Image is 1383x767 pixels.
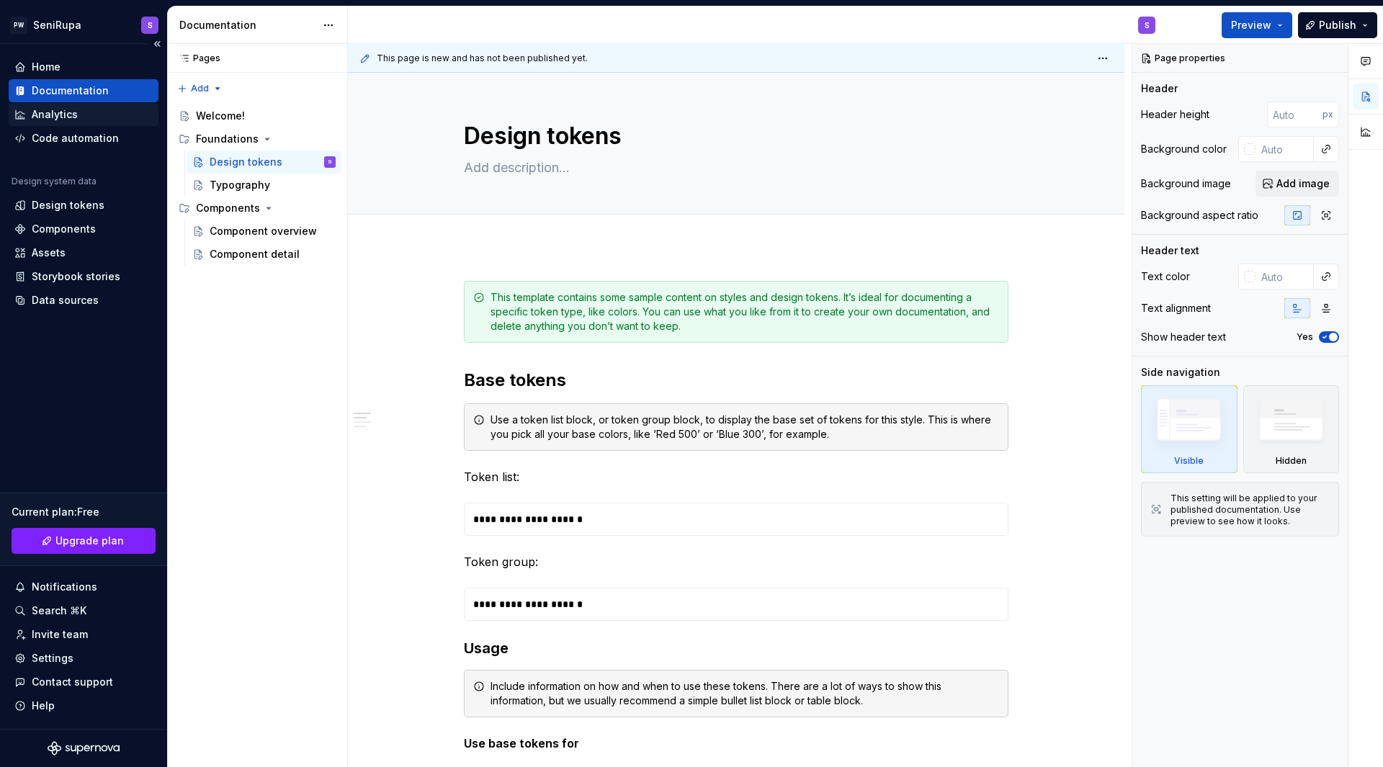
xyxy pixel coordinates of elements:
label: Yes [1297,331,1313,343]
button: Notifications [9,575,158,598]
a: Component overview [187,220,341,243]
div: Use a token list block, or token group block, to display the base set of tokens for this style. T... [491,413,999,441]
button: Add image [1256,171,1339,197]
div: Include information on how and when to use these tokens. There are a lot of ways to show this inf... [491,679,999,708]
textarea: Design tokens [461,119,1006,153]
input: Auto [1256,136,1314,162]
div: Foundations [173,127,341,151]
p: Token group: [464,553,1008,570]
div: Contact support [32,675,113,689]
div: This setting will be applied to your published documentation. Use preview to see how it looks. [1171,493,1330,527]
span: Upgrade plan [55,534,124,548]
button: PWSeniRupaS [3,9,164,40]
a: Upgrade plan [12,528,156,554]
a: Assets [9,241,158,264]
p: px [1322,109,1333,120]
a: Typography [187,174,341,197]
a: Welcome! [173,104,341,127]
a: Analytics [9,103,158,126]
div: Notifications [32,580,97,594]
div: Visible [1174,455,1204,467]
div: Typography [210,178,270,192]
div: Text color [1141,269,1190,284]
div: Visible [1141,385,1237,473]
button: Collapse sidebar [147,34,167,54]
div: Header text [1141,243,1199,258]
a: Component detail [187,243,341,266]
h3: Usage [464,638,1008,658]
input: Auto [1267,102,1322,127]
h2: Base tokens [464,369,1008,392]
div: Background color [1141,142,1227,156]
div: Pages [173,53,220,64]
span: This page is new and has not been published yet. [377,53,588,64]
a: Data sources [9,289,158,312]
div: PW [10,17,27,34]
div: S [328,155,332,169]
strong: Use base tokens for [464,736,579,750]
span: Add [191,83,209,94]
button: Publish [1298,12,1377,38]
div: Component overview [210,224,317,238]
a: Storybook stories [9,265,158,288]
div: Design system data [12,176,97,187]
div: Search ⌘K [32,604,86,618]
a: Settings [9,647,158,670]
span: Publish [1319,18,1356,32]
div: SeniRupa [33,18,81,32]
button: Search ⌘K [9,599,158,622]
a: Home [9,55,158,79]
button: Contact support [9,670,158,694]
a: Documentation [9,79,158,102]
div: Documentation [32,84,109,98]
div: Design tokens [32,198,104,212]
button: Add [173,79,227,99]
div: Component detail [210,247,300,261]
input: Auto [1256,264,1314,290]
div: Foundations [196,132,259,146]
div: Design tokens [210,155,282,169]
a: Components [9,217,158,241]
div: S [148,19,153,31]
div: Components [32,222,96,236]
div: Invite team [32,627,88,642]
a: Code automation [9,127,158,150]
div: Settings [32,651,73,665]
button: Preview [1222,12,1292,38]
div: Show header text [1141,330,1226,344]
div: Welcome! [196,109,245,123]
a: Design tokens [9,194,158,217]
span: Add image [1276,176,1330,191]
span: Preview [1231,18,1271,32]
p: Token list: [464,468,1008,485]
a: Invite team [9,623,158,646]
div: Background aspect ratio [1141,208,1258,223]
div: Current plan : Free [12,505,156,519]
div: Side navigation [1141,365,1220,380]
div: Page tree [173,104,341,266]
div: Hidden [1276,455,1307,467]
div: Text alignment [1141,301,1211,315]
a: Design tokensS [187,151,341,174]
div: Components [196,201,260,215]
div: Data sources [32,293,99,308]
div: Header height [1141,107,1209,122]
div: Header [1141,81,1178,96]
div: Components [173,197,341,220]
div: Storybook stories [32,269,120,284]
div: S [1145,19,1150,31]
div: Code automation [32,131,119,145]
div: Home [32,60,61,74]
div: Assets [32,246,66,260]
div: Background image [1141,176,1231,191]
div: Hidden [1243,385,1340,473]
div: This template contains some sample content on styles and design tokens. It’s ideal for documentin... [491,290,999,333]
div: Documentation [179,18,315,32]
div: Help [32,699,55,713]
div: Analytics [32,107,78,122]
svg: Supernova Logo [48,741,120,755]
button: Help [9,694,158,717]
